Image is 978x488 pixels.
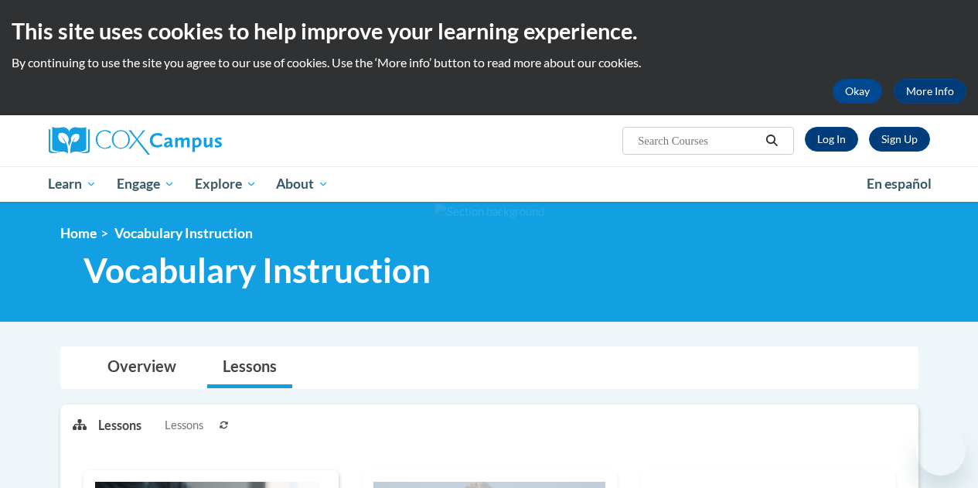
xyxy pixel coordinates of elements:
[92,347,192,388] a: Overview
[49,127,222,155] img: Cox Campus
[207,347,292,388] a: Lessons
[107,166,185,202] a: Engage
[185,166,267,202] a: Explore
[867,176,932,192] span: En español
[276,175,329,193] span: About
[117,175,175,193] span: Engage
[916,426,966,476] iframe: Button to launch messaging window
[894,79,966,104] a: More Info
[833,79,882,104] button: Okay
[12,54,966,71] p: By continuing to use the site you agree to our use of cookies. Use the ‘More info’ button to read...
[60,225,97,241] a: Home
[165,417,203,434] span: Lessons
[83,250,431,291] span: Vocabulary Instruction
[857,168,942,200] a: En español
[12,15,966,46] h2: This site uses cookies to help improve your learning experience.
[114,225,253,241] span: Vocabulary Instruction
[37,166,942,202] div: Main menu
[805,127,858,152] a: Log In
[266,166,339,202] a: About
[39,166,107,202] a: Learn
[195,175,257,193] span: Explore
[49,127,327,155] a: Cox Campus
[48,175,97,193] span: Learn
[434,203,544,220] img: Section background
[760,131,783,150] button: Search
[869,127,930,152] a: Register
[636,131,760,150] input: Search Courses
[98,417,141,434] p: Lessons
